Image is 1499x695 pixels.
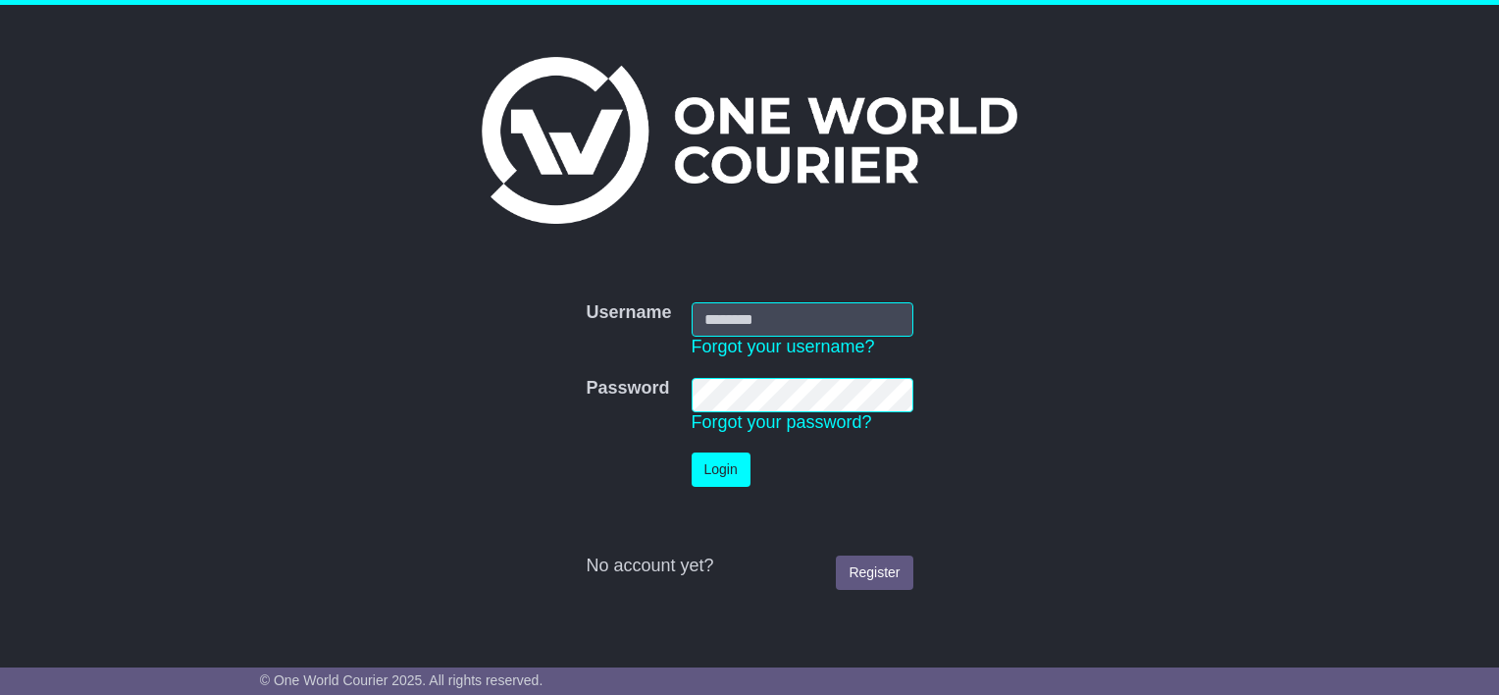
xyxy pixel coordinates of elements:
[692,337,875,356] a: Forgot your username?
[482,57,1017,224] img: One World
[836,556,912,590] a: Register
[692,453,750,487] button: Login
[586,302,671,324] label: Username
[586,556,912,577] div: No account yet?
[586,378,669,400] label: Password
[692,412,872,432] a: Forgot your password?
[260,672,543,688] span: © One World Courier 2025. All rights reserved.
